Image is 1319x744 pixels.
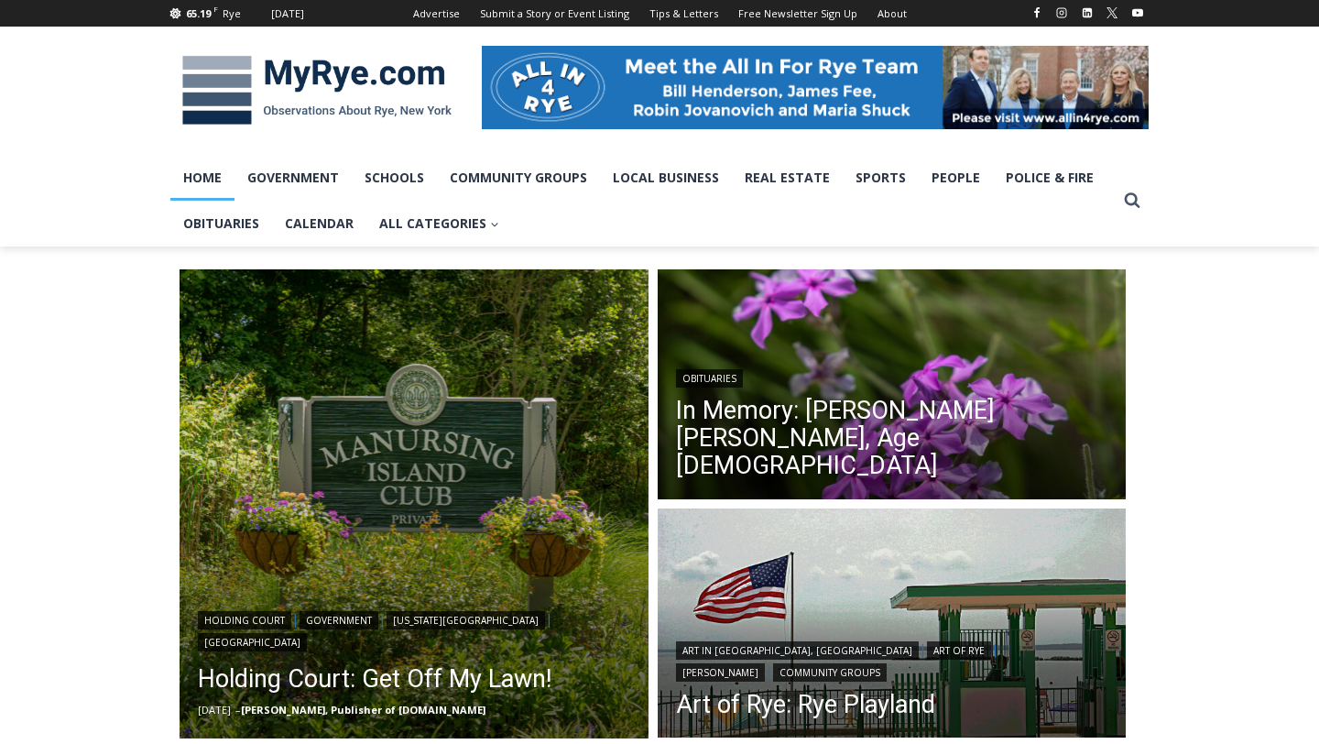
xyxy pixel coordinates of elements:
[198,703,231,717] time: [DATE]
[658,269,1127,504] img: (PHOTO: Kim Eierman of EcoBeneficial designed and oversaw the installation of native plant beds f...
[437,155,600,201] a: Community Groups
[1127,2,1149,24] a: YouTube
[300,611,378,629] a: Government
[180,269,649,739] img: (PHOTO: Manursing Island Club in Rye. File photo, 2024. Credit: Justin Gray.)
[272,201,366,246] a: Calendar
[676,691,1108,718] a: Art of Rye: Rye Playland
[482,46,1149,128] img: All in for Rye
[198,607,630,651] div: | | |
[223,5,241,22] div: Rye
[180,269,649,739] a: Read More Holding Court: Get Off My Lawn!
[234,155,352,201] a: Government
[170,155,1116,247] nav: Primary Navigation
[993,155,1106,201] a: Police & Fire
[198,611,291,629] a: Holding Court
[676,663,765,682] a: [PERSON_NAME]
[676,638,1108,682] div: | | |
[676,397,1108,479] a: In Memory: [PERSON_NAME] [PERSON_NAME], Age [DEMOGRAPHIC_DATA]
[658,509,1127,743] img: (PHOTO: Rye Playland. Entrance onto Playland Beach at the Boardwalk. By JoAnn Cancro.)
[170,201,272,246] a: Obituaries
[387,611,545,629] a: [US_STATE][GEOGRAPHIC_DATA]
[658,509,1127,743] a: Read More Art of Rye: Rye Playland
[843,155,919,201] a: Sports
[241,703,485,717] a: [PERSON_NAME], Publisher of [DOMAIN_NAME]
[732,155,843,201] a: Real Estate
[379,213,499,234] span: All Categories
[927,641,991,660] a: Art of Rye
[658,269,1127,504] a: Read More In Memory: Barbara Porter Schofield, Age 90
[198,661,630,697] a: Holding Court: Get Off My Lawn!
[600,155,732,201] a: Local Business
[1116,184,1149,217] button: View Search Form
[213,4,218,14] span: F
[1051,2,1073,24] a: Instagram
[170,43,463,138] img: MyRye.com
[170,155,234,201] a: Home
[235,703,241,717] span: –
[1076,2,1098,24] a: Linkedin
[919,155,993,201] a: People
[198,633,307,651] a: [GEOGRAPHIC_DATA]
[676,369,743,388] a: Obituaries
[352,155,437,201] a: Schools
[1101,2,1123,24] a: X
[366,201,512,246] a: All Categories
[186,6,211,20] span: 65.19
[773,663,887,682] a: Community Groups
[271,5,304,22] div: [DATE]
[1026,2,1048,24] a: Facebook
[676,641,919,660] a: Art in [GEOGRAPHIC_DATA], [GEOGRAPHIC_DATA]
